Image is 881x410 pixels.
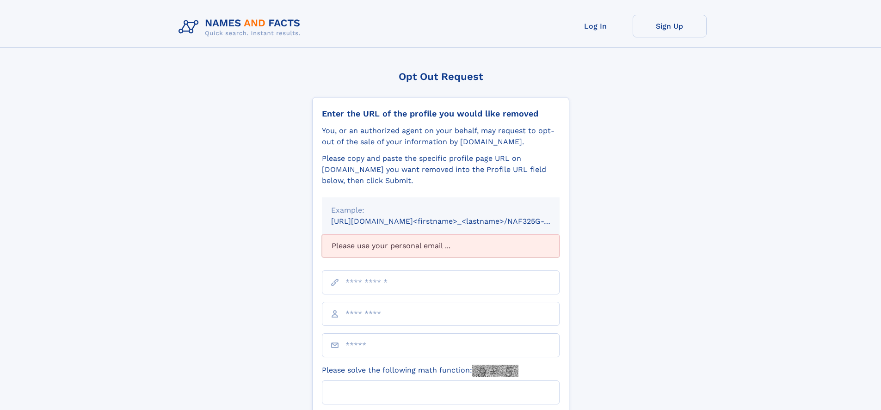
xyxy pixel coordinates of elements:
div: Please use your personal email ... [322,234,560,257]
img: Logo Names and Facts [175,15,308,40]
label: Please solve the following math function: [322,365,518,377]
div: You, or an authorized agent on your behalf, may request to opt-out of the sale of your informatio... [322,125,560,147]
a: Log In [559,15,633,37]
div: Please copy and paste the specific profile page URL on [DOMAIN_NAME] you want removed into the Pr... [322,153,560,186]
div: Example: [331,205,550,216]
small: [URL][DOMAIN_NAME]<firstname>_<lastname>/NAF325G-xxxxxxxx [331,217,577,226]
div: Opt Out Request [312,71,569,82]
a: Sign Up [633,15,707,37]
div: Enter the URL of the profile you would like removed [322,109,560,119]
